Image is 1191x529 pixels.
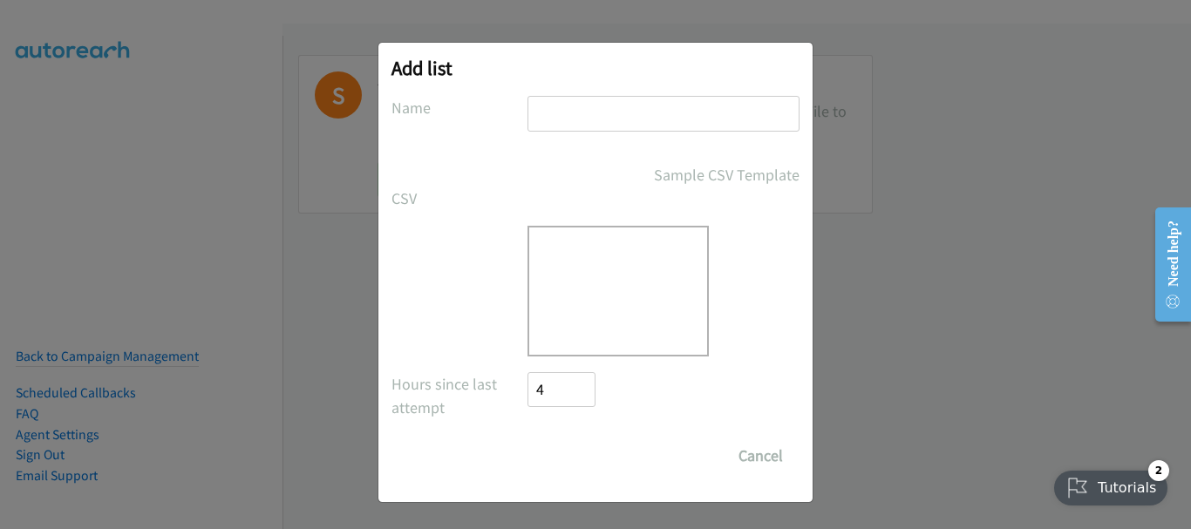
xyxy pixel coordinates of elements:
[391,96,527,119] label: Name
[391,372,527,419] label: Automatically skip records you've called within this time frame. Note: They'll still appear in th...
[391,187,527,210] label: CSV
[1044,453,1178,516] iframe: Checklist
[722,438,800,473] button: Cancel
[1140,195,1191,334] iframe: Resource Center
[654,163,800,187] a: Sample CSV Template
[391,56,800,80] h2: Add list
